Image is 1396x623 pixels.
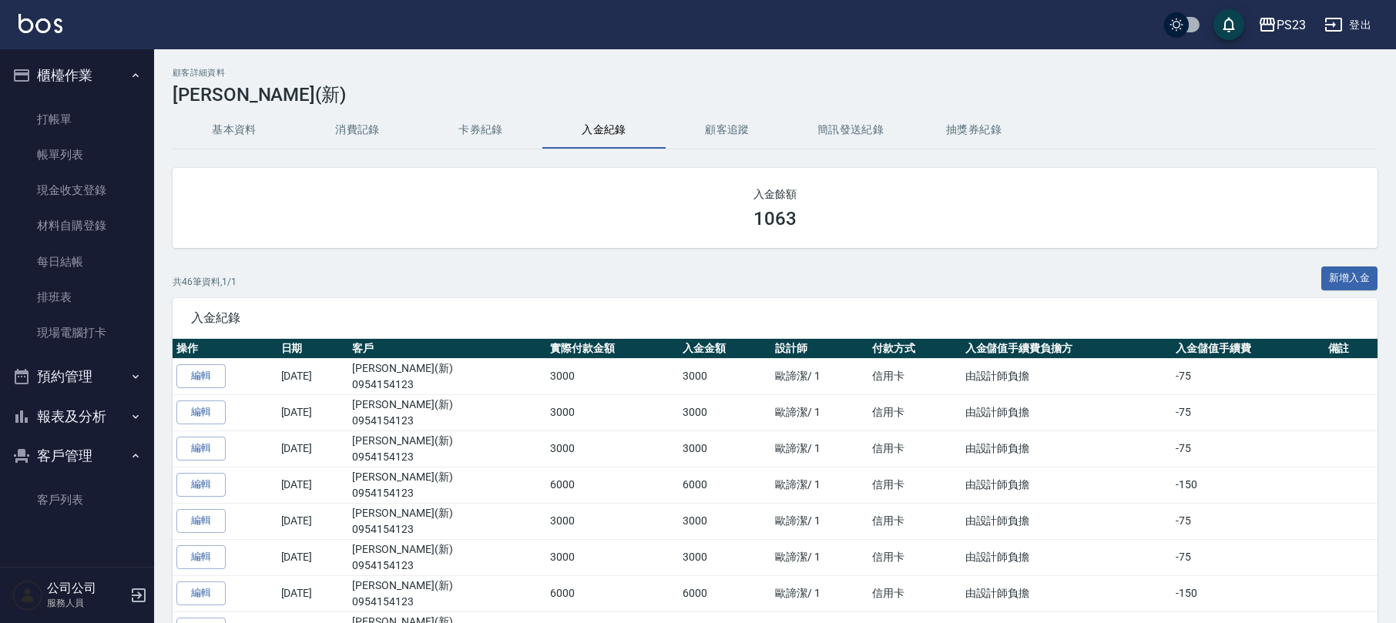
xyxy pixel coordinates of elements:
td: 3000 [546,539,679,575]
td: [PERSON_NAME](新) [348,394,546,430]
a: 材料自購登錄 [6,208,148,243]
a: 客戶列表 [6,482,148,517]
button: 預約管理 [6,357,148,397]
button: 櫃檯作業 [6,55,148,95]
td: 6000 [679,467,772,503]
p: 0954154123 [352,377,542,393]
button: 新增入金 [1321,266,1378,290]
td: 歐諦潔 / 1 [771,394,868,430]
button: 簡訊發送紀錄 [789,112,912,149]
h3: 1063 [753,208,797,229]
td: [PERSON_NAME](新) [348,430,546,467]
td: 6000 [546,467,679,503]
p: 0954154123 [352,413,542,429]
td: 歐諦潔 / 1 [771,503,868,539]
td: [PERSON_NAME](新) [348,539,546,575]
th: 入金儲值手續費負擔方 [961,339,1173,359]
button: 客戶管理 [6,436,148,476]
td: 由設計師負擔 [961,430,1173,467]
td: 3000 [546,430,679,467]
td: 3000 [546,394,679,430]
td: 6000 [546,575,679,611]
div: PS23 [1277,15,1306,35]
td: -75 [1172,358,1324,394]
img: Person [12,580,43,611]
a: 編輯 [176,437,226,461]
td: [DATE] [277,358,349,394]
button: 顧客追蹤 [666,112,789,149]
td: 信用卡 [868,358,961,394]
p: 服務人員 [47,596,126,610]
button: 基本資料 [173,112,296,149]
h2: 顧客詳細資料 [173,68,1378,78]
td: [PERSON_NAME](新) [348,358,546,394]
a: 編輯 [176,509,226,533]
p: 0954154123 [352,521,542,538]
td: 3000 [679,430,772,467]
th: 操作 [173,339,277,359]
a: 帳單列表 [6,137,148,172]
th: 付款方式 [868,339,961,359]
td: [PERSON_NAME](新) [348,503,546,539]
a: 編輯 [176,473,226,497]
p: 0954154123 [352,558,542,574]
p: 0954154123 [352,449,542,465]
td: 歐諦潔 / 1 [771,430,868,467]
td: [PERSON_NAME](新) [348,467,546,503]
img: Logo [18,14,62,33]
td: 6000 [679,575,772,611]
p: 0954154123 [352,485,542,501]
td: 由設計師負擔 [961,394,1173,430]
a: 現金收支登錄 [6,172,148,208]
button: save [1213,9,1244,40]
td: [DATE] [277,503,349,539]
td: -75 [1172,539,1324,575]
td: [DATE] [277,575,349,611]
td: -75 [1172,503,1324,539]
td: 由設計師負擔 [961,467,1173,503]
h2: 入金餘額 [191,186,1359,202]
a: 打帳單 [6,102,148,137]
td: 3000 [679,394,772,430]
td: 3000 [546,358,679,394]
th: 客戶 [348,339,546,359]
td: 信用卡 [868,503,961,539]
td: [DATE] [277,430,349,467]
td: [PERSON_NAME](新) [348,575,546,611]
td: -75 [1172,394,1324,430]
span: 入金紀錄 [191,310,1359,326]
td: 由設計師負擔 [961,358,1173,394]
button: 消費記錄 [296,112,419,149]
a: 每日結帳 [6,244,148,280]
td: 歐諦潔 / 1 [771,467,868,503]
a: 編輯 [176,364,226,388]
td: 信用卡 [868,430,961,467]
td: -150 [1172,467,1324,503]
th: 入金金額 [679,339,772,359]
td: 由設計師負擔 [961,575,1173,611]
td: 信用卡 [868,539,961,575]
th: 日期 [277,339,349,359]
td: 歐諦潔 / 1 [771,539,868,575]
td: -75 [1172,430,1324,467]
td: 由設計師負擔 [961,503,1173,539]
h3: [PERSON_NAME](新) [173,84,1378,106]
td: -150 [1172,575,1324,611]
td: 3000 [679,539,772,575]
td: 歐諦潔 / 1 [771,358,868,394]
p: 共 46 筆資料, 1 / 1 [173,275,237,289]
td: 3000 [546,503,679,539]
th: 設計師 [771,339,868,359]
td: 由設計師負擔 [961,539,1173,575]
a: 編輯 [176,400,226,424]
button: 入金紀錄 [542,112,666,149]
button: 報表及分析 [6,397,148,437]
td: 信用卡 [868,575,961,611]
button: 抽獎券紀錄 [912,112,1035,149]
button: PS23 [1252,9,1312,41]
td: [DATE] [277,539,349,575]
td: [DATE] [277,394,349,430]
button: 卡券紀錄 [419,112,542,149]
button: 登出 [1318,11,1378,39]
td: 3000 [679,503,772,539]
